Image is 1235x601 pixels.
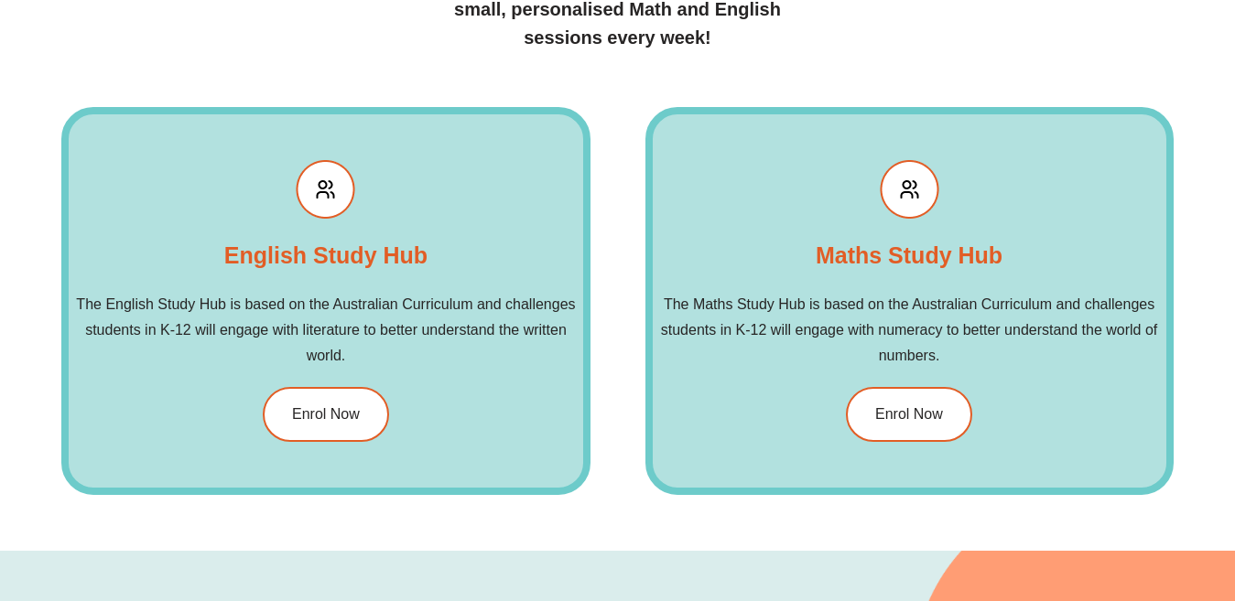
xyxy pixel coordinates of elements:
[224,237,428,274] h2: English Study Hub
[816,237,1002,274] h2: Maths Study Hub
[846,387,972,442] a: Enrol Now
[292,407,360,422] span: Enrol Now
[875,407,943,422] span: Enrol Now
[263,387,389,442] a: Enrol Now
[653,292,1166,369] h2: The Maths Study Hub is based on the Australian Curriculum and challenges students in K-12 will en...
[1143,513,1235,601] iframe: Chat Widget
[69,292,582,369] h2: The English Study Hub is based on the Australian Curriculum and challenges students in K-12 will ...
